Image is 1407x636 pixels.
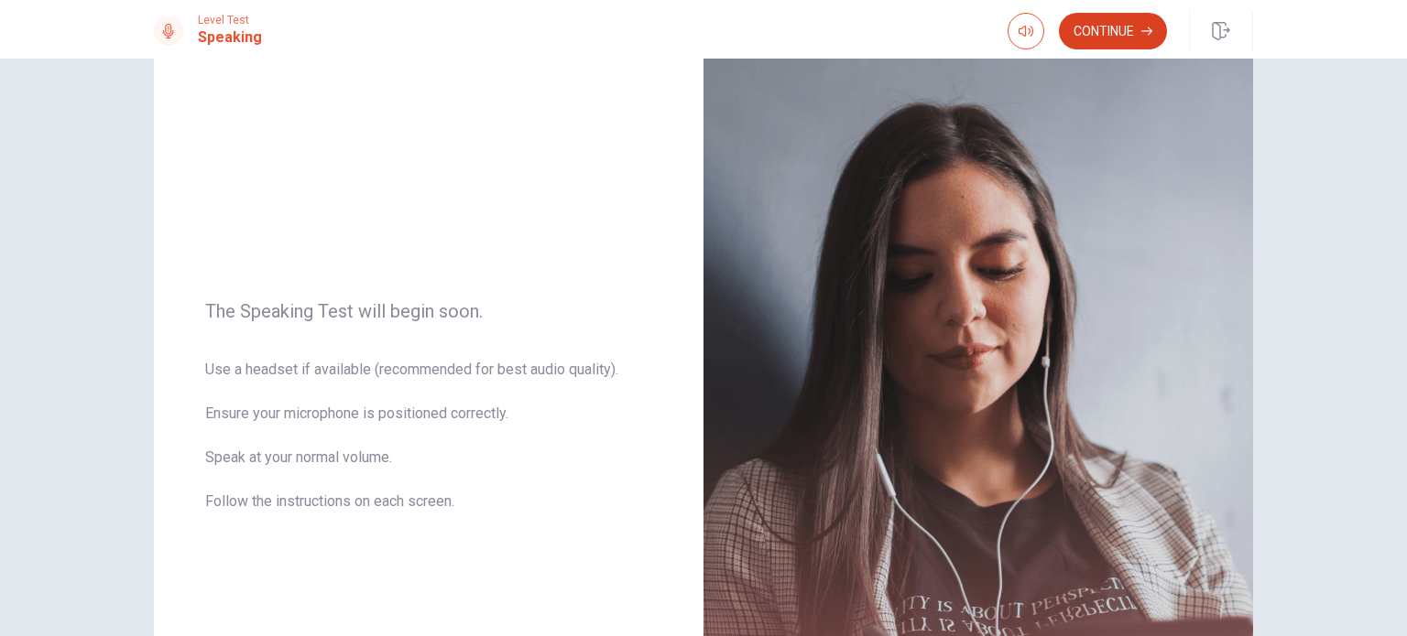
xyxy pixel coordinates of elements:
h1: Speaking [198,27,262,49]
span: The Speaking Test will begin soon. [205,300,652,322]
button: Continue [1059,13,1167,49]
span: Use a headset if available (recommended for best audio quality). Ensure your microphone is positi... [205,359,652,534]
span: Level Test [198,14,262,27]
